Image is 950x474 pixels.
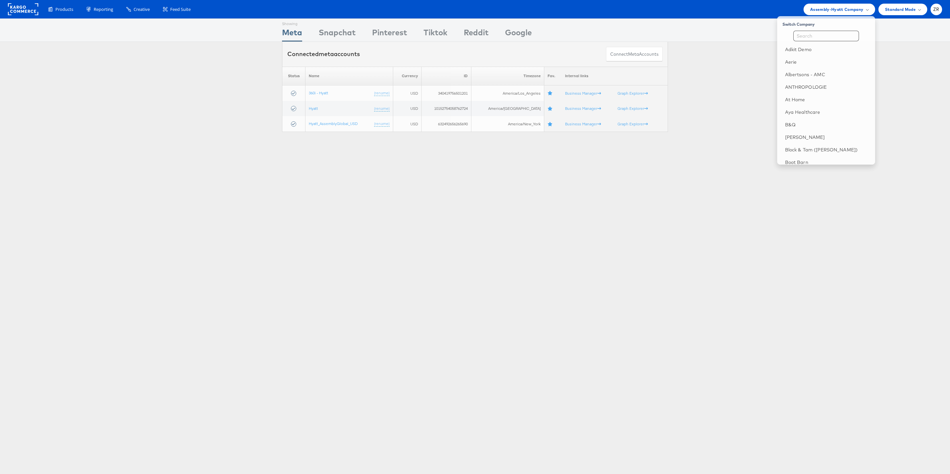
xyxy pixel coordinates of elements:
[471,116,544,132] td: America/New_York
[309,106,318,111] a: Hyatt
[785,146,870,153] a: Block & Tam ([PERSON_NAME])
[94,6,113,13] span: Reporting
[287,50,360,58] div: Connected accounts
[55,6,73,13] span: Products
[785,121,870,128] a: B&Q
[319,27,356,42] div: Snapchat
[565,106,601,111] a: Business Manager
[785,84,870,90] a: ANTHROPOLOGIE
[617,91,648,96] a: Graph Explorer
[170,6,191,13] span: Feed Suite
[617,106,648,111] a: Graph Explorer
[617,121,648,126] a: Graph Explorer
[421,116,471,132] td: 632492656265690
[393,116,421,132] td: USD
[471,85,544,101] td: America/Los_Angeles
[393,101,421,116] td: USD
[282,67,305,85] th: Status
[421,85,471,101] td: 340419756501201
[374,121,390,127] a: (rename)
[785,71,870,78] a: Albertsons - AMC
[471,101,544,116] td: America/[GEOGRAPHIC_DATA]
[785,59,870,65] a: Aerie
[810,6,864,13] span: Assembly-Hyatt Company
[282,19,302,27] div: Showing
[782,19,875,27] div: Switch Company
[785,96,870,103] a: At Home
[309,121,358,126] a: Hyatt_AssemblyGlobal_USD
[565,91,601,96] a: Business Manager
[305,67,393,85] th: Name
[319,50,334,58] span: meta
[421,101,471,116] td: 10152754058762724
[309,90,328,95] a: 360i - Hyatt
[606,47,663,62] button: ConnectmetaAccounts
[471,67,544,85] th: Timezone
[628,51,639,57] span: meta
[785,109,870,115] a: Aya Healthcare
[505,27,532,42] div: Google
[374,106,390,111] a: (rename)
[785,134,870,141] a: [PERSON_NAME]
[424,27,447,42] div: Tiktok
[374,90,390,96] a: (rename)
[885,6,916,13] span: Standard Mode
[785,46,870,53] a: Adkit Demo
[933,7,939,12] span: ZR
[793,31,859,41] input: Search
[393,67,421,85] th: Currency
[464,27,489,42] div: Reddit
[565,121,601,126] a: Business Manager
[134,6,150,13] span: Creative
[393,85,421,101] td: USD
[372,27,407,42] div: Pinterest
[421,67,471,85] th: ID
[282,27,302,42] div: Meta
[785,159,870,166] a: Boot Barn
